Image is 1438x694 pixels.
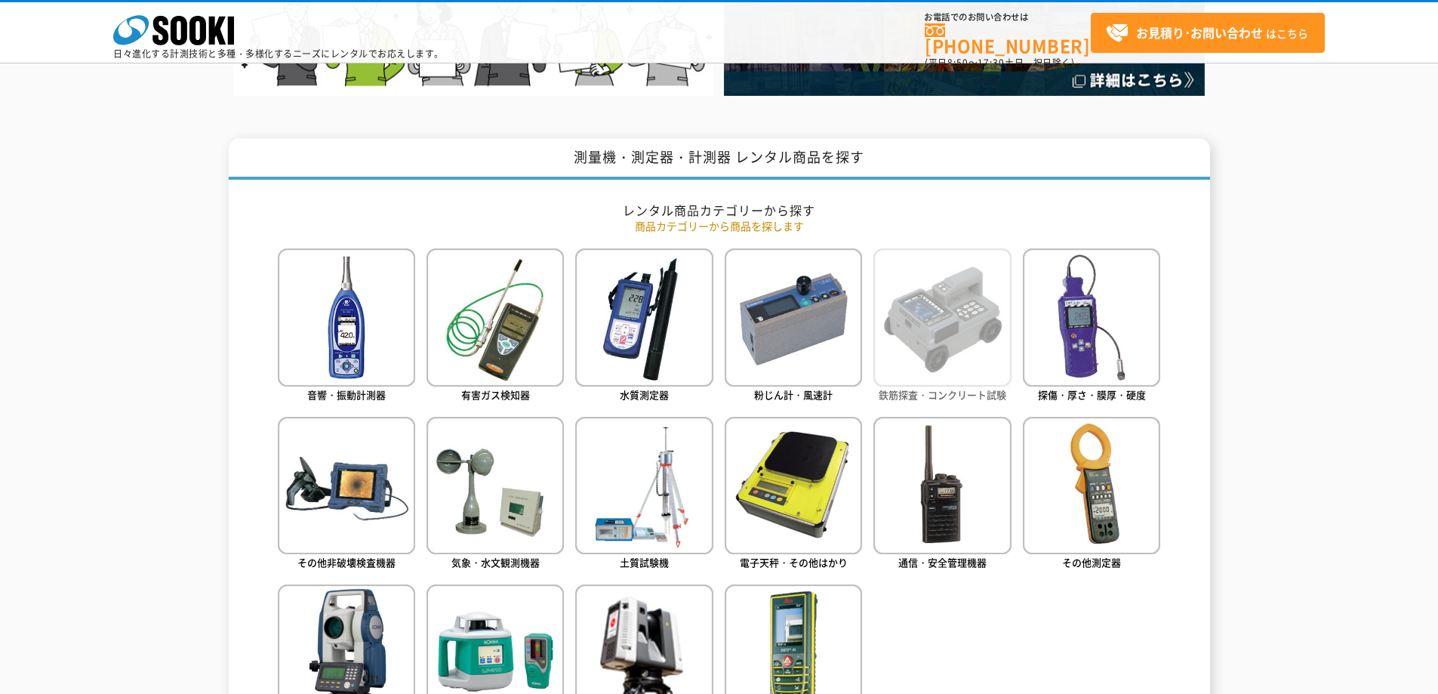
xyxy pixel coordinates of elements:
[278,417,415,573] a: その他非破壊検査機器
[1023,417,1160,573] a: その他測定器
[451,555,540,569] span: 気象・水文観測機器
[1023,248,1160,386] img: 探傷・厚さ・膜厚・硬度
[575,417,713,554] img: 土質試験機
[426,248,564,386] img: 有害ガス検知器
[307,387,386,402] span: 音響・振動計測器
[725,248,862,386] img: 粉じん計・風速計
[1062,555,1121,569] span: その他測定器
[297,555,396,569] span: その他非破壊検査機器
[725,417,862,554] img: 電子天秤・その他はかり
[978,56,1005,69] span: 17:30
[1038,387,1146,402] span: 探傷・厚さ・膜厚・硬度
[1091,13,1325,53] a: お見積り･お問い合わせはこちら
[925,23,1091,54] a: [PHONE_NUMBER]
[575,248,713,405] a: 水質測定器
[1023,417,1160,554] img: その他測定器
[426,417,564,573] a: 気象・水文観測機器
[620,555,669,569] span: 土質試験機
[947,56,968,69] span: 8:50
[575,248,713,386] img: 水質測定器
[898,555,987,569] span: 通信・安全管理機器
[873,417,1011,554] img: 通信・安全管理機器
[278,417,415,554] img: その他非破壊検査機器
[873,417,1011,573] a: 通信・安全管理機器
[879,387,1006,402] span: 鉄筋探査・コンクリート試験
[278,248,415,386] img: 音響・振動計測器
[1023,248,1160,405] a: 探傷・厚さ・膜厚・硬度
[1106,22,1308,45] span: はこちら
[925,56,1074,69] span: (平日 ～ 土日、祝日除く)
[278,248,415,405] a: 音響・振動計測器
[426,417,564,554] img: 気象・水文観測機器
[426,248,564,405] a: 有害ガス検知器
[278,202,1161,218] h2: レンタル商品カテゴリーから探す
[754,387,833,402] span: 粉じん計・風速計
[113,49,444,58] p: 日々進化する計測技術と多種・多様化するニーズにレンタルでお応えします。
[620,387,669,402] span: 水質測定器
[229,138,1210,180] h1: 測量機・測定器・計測器 レンタル商品を探す
[725,417,862,573] a: 電子天秤・その他はかり
[461,387,530,402] span: 有害ガス検知器
[873,248,1011,386] img: 鉄筋探査・コンクリート試験
[873,248,1011,405] a: 鉄筋探査・コンクリート試験
[575,417,713,573] a: 土質試験機
[740,555,848,569] span: 電子天秤・その他はかり
[725,248,862,405] a: 粉じん計・風速計
[925,13,1091,22] span: お電話でのお問い合わせは
[278,218,1161,234] p: 商品カテゴリーから商品を探します
[1136,23,1263,42] strong: お見積り･お問い合わせ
